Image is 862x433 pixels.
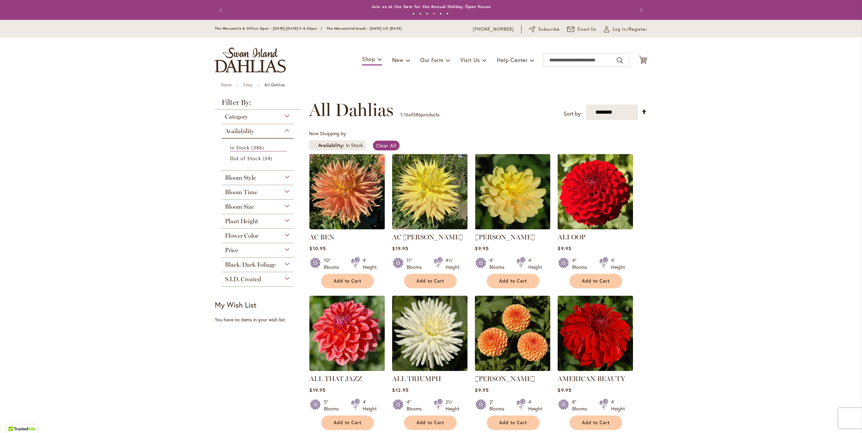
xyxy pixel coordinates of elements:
[475,296,550,371] img: AMBER QUEEN
[251,144,265,151] span: 386
[243,82,253,87] a: Shop
[572,257,591,270] div: 4" Blooms
[362,55,375,62] span: Shop
[419,12,422,15] button: 2 of 6
[499,278,527,284] span: Add to Cart
[582,420,610,426] span: Add to Cart
[416,278,444,284] span: Add to Cart
[528,399,542,412] div: 4' Height
[225,174,256,181] span: Bloom Style
[578,26,597,33] span: Email Us
[392,245,408,252] span: $19.95
[473,26,514,33] a: [PHONE_NUMBER]
[225,218,258,225] span: Plant Height
[225,276,261,283] span: S.I.D. Created
[420,56,443,63] span: Our Farm
[225,203,254,210] span: Bloom Size
[528,257,542,270] div: 4' Height
[309,375,362,383] a: ALL THAT JAZZ
[5,409,24,428] iframe: Launch Accessibility Center
[392,224,467,231] a: AC Jeri
[404,274,457,288] button: Add to Cart
[215,316,305,323] div: You have no items in your wish list.
[221,82,231,87] a: Home
[416,420,444,426] span: Add to Cart
[426,12,428,15] button: 3 of 6
[489,399,508,412] div: 2" Blooms
[558,224,633,231] a: ALI OOP
[611,257,625,270] div: 4' Height
[567,26,597,33] a: Email Us
[582,278,610,284] span: Add to Cart
[433,12,435,15] button: 4 of 6
[400,109,439,120] p: - of products
[392,366,467,372] a: ALL TRIUMPH
[439,12,442,15] button: 5 of 6
[392,296,467,371] img: ALL TRIUMPH
[225,113,248,120] span: Category
[558,233,585,241] a: ALI OOP
[413,111,421,118] span: 386
[499,420,527,426] span: Add to Cart
[460,56,480,63] span: Visit Us
[634,3,647,17] button: Next
[230,144,287,151] a: In Stock 386
[475,224,550,231] a: AHOY MATEY
[309,245,326,252] span: $10.95
[309,224,385,231] a: AC BEN
[407,399,426,412] div: 4" Blooms
[412,12,415,15] button: 1 of 6
[264,82,285,87] strong: All Dahlias
[318,142,346,149] span: Availability
[404,415,457,430] button: Add to Cart
[376,142,396,149] span: Clear All
[215,48,286,73] a: store logo
[558,154,633,229] img: ALI OOP
[363,399,377,412] div: 4' Height
[309,100,394,120] span: All Dahlias
[321,415,374,430] button: Add to Cart
[371,4,491,9] a: Join us at the farm for the Annual Holiday Open House
[475,375,535,383] a: [PERSON_NAME]
[475,233,535,241] a: [PERSON_NAME]
[392,375,441,383] a: ALL TRIUMPH
[324,399,343,412] div: 5" Blooms
[309,233,334,241] a: AC BEN
[569,274,622,288] button: Add to Cart
[215,99,301,110] strong: Filter By:
[334,278,361,284] span: Add to Cart
[604,26,647,33] a: Log In/Register
[225,261,276,268] span: Black/Dark Foliage
[353,26,402,31] span: Closed - [DATE] till [DATE]
[558,366,633,372] a: AMERICAN BEAUTY
[446,257,459,270] div: 4½' Height
[475,154,550,229] img: AHOY MATEY
[230,155,261,162] span: Out of Stock
[475,387,488,393] span: $9.95
[309,366,385,372] a: ALL THAT JAZZ
[346,142,363,149] div: In Stock
[446,399,459,412] div: 2½' Height
[321,274,374,288] button: Add to Cart
[309,387,325,393] span: $19.95
[558,245,571,252] span: $9.95
[309,130,346,137] span: Now Shopping by
[309,154,385,229] img: AC BEN
[572,399,591,412] div: 8" Blooms
[392,154,467,229] img: AC Jeri
[613,26,647,33] span: Log In/Register
[529,26,560,33] a: Subscribe
[446,12,449,15] button: 6 of 6
[404,111,409,118] span: 16
[407,257,426,270] div: 11" Blooms
[558,296,633,371] img: AMERICAN BEAUTY
[309,296,385,371] img: ALL THAT JAZZ
[558,387,571,393] span: $9.95
[569,415,622,430] button: Add to Cart
[373,141,400,150] a: Clear All
[215,3,228,17] button: Previous
[487,415,539,430] button: Add to Cart
[558,375,625,383] a: AMERICAN BEAUTY
[363,257,377,270] div: 4' Height
[312,143,316,147] a: Remove Availability In Stock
